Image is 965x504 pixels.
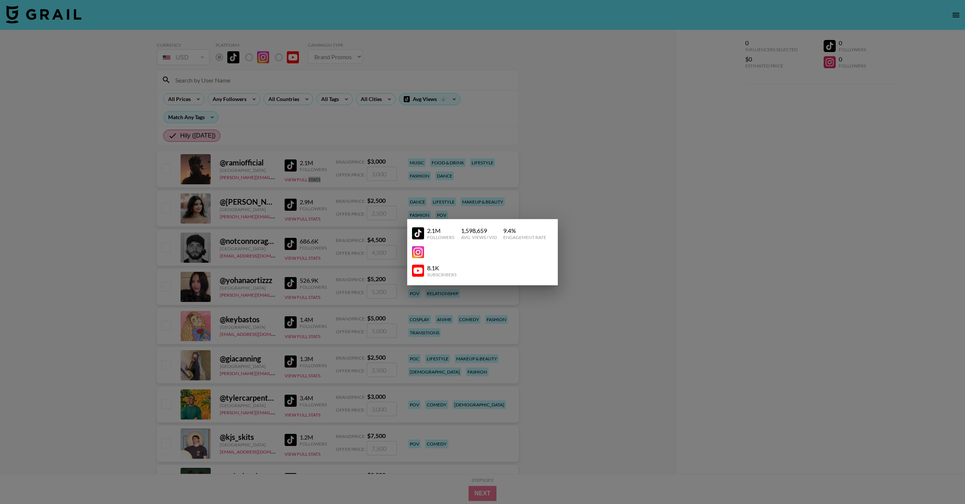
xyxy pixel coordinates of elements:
[461,227,497,234] div: 1,598,659
[427,234,454,240] div: Followers
[427,264,456,272] div: 8.1K
[503,227,546,234] div: 9.4 %
[412,246,424,258] img: YouTube
[427,272,456,277] div: Subscribers
[503,234,546,240] div: Engagement Rate
[427,227,454,234] div: 2.1M
[461,234,497,240] div: Avg. Views / Vid
[927,466,956,495] iframe: Drift Widget Chat Controller
[412,265,424,277] img: YouTube
[412,227,424,239] img: YouTube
